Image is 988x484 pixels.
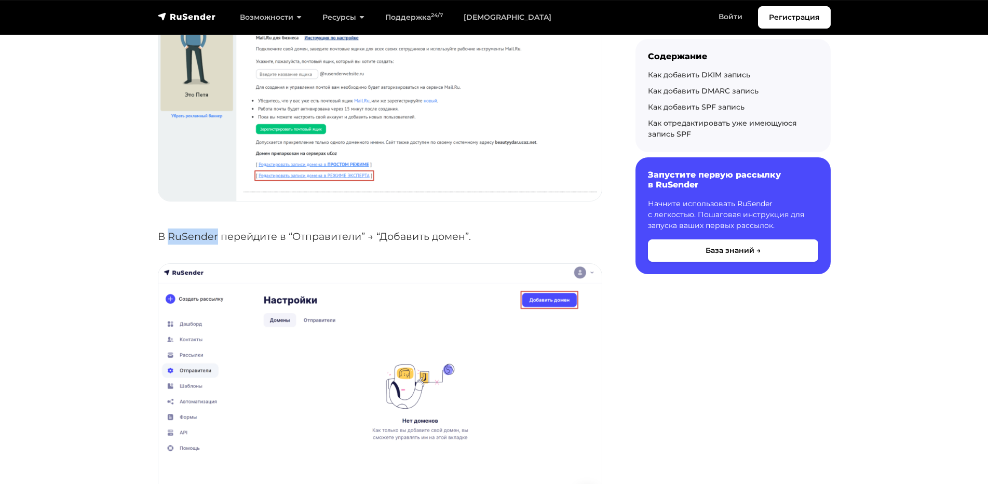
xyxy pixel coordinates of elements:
a: Войти [708,6,753,28]
h6: Запустите первую рассылку в RuSender [648,170,818,190]
p: В RuSender перейдите в “Отправители” → “Добавить домен”. [158,228,602,245]
a: Как отредактировать уже имеющуюся запись SPF [648,118,797,139]
a: Поддержка24/7 [375,7,453,28]
a: Как добавить DMARC запись [648,86,759,96]
a: Как добавить SPF запись [648,102,745,112]
sup: 24/7 [431,12,443,19]
a: Ресурсы [312,7,375,28]
a: Запустите первую рассылку в RuSender Начните использовать RuSender с легкостью. Пошаговая инструк... [635,157,831,274]
button: База знаний → [648,239,818,262]
p: Начните использовать RuSender с легкостью. Пошаговая инструкция для запуска ваших первых рассылок. [648,198,818,231]
a: Возможности [229,7,312,28]
a: Регистрация [758,6,831,29]
a: [DEMOGRAPHIC_DATA] [453,7,562,28]
a: Как добавить DKIM запись [648,70,750,79]
img: RuSender [158,11,216,22]
div: Содержание [648,51,818,61]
